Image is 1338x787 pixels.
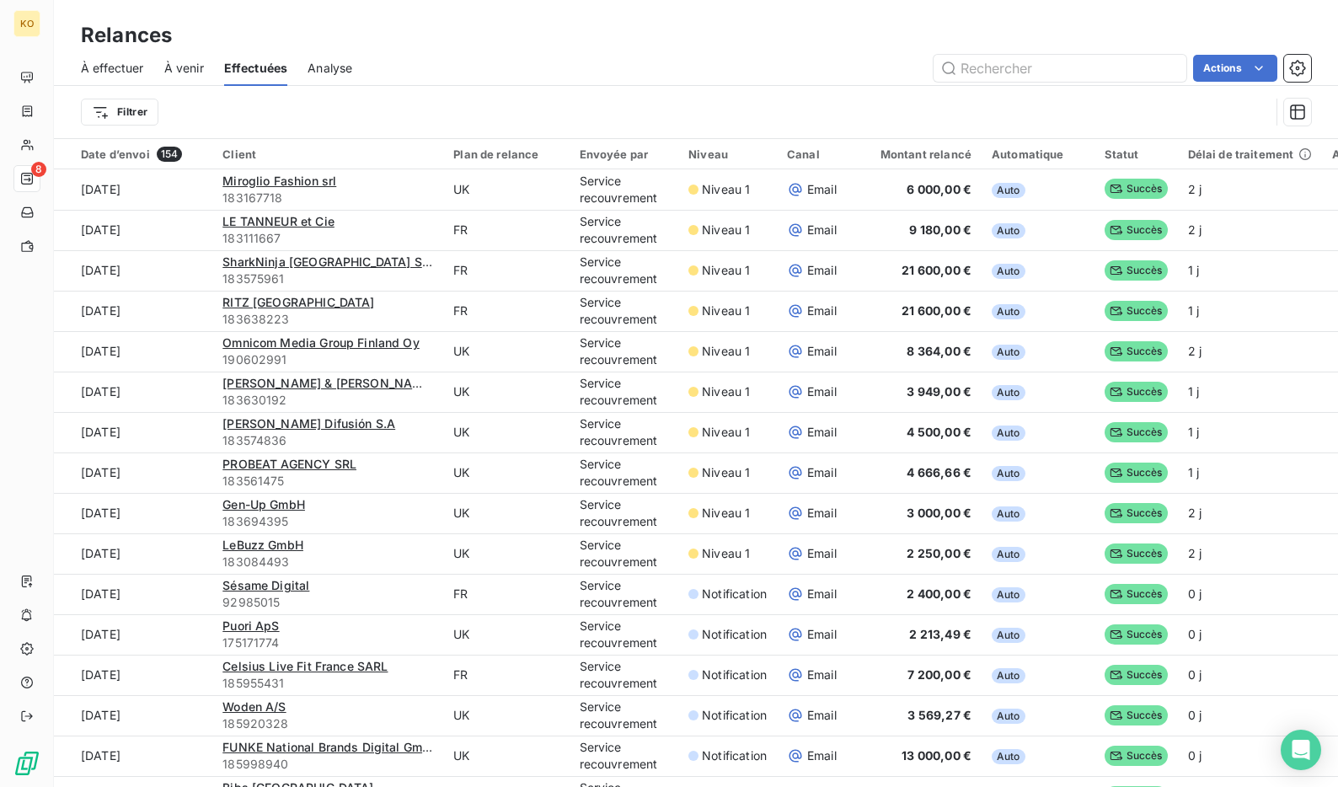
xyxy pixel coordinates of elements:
td: UK [443,372,569,412]
td: [DATE] [54,493,212,533]
span: 190602991 [222,351,433,368]
span: 8 364,00 € [907,344,971,358]
span: Auto [992,506,1025,522]
td: [DATE] [54,210,212,250]
span: Niveau 1 [702,383,750,400]
span: À effectuer [81,60,144,77]
span: SharkNinja [GEOGRAPHIC_DATA] SAS [222,254,438,269]
span: Niveau 1 [702,424,750,441]
span: 92985015 [222,594,433,611]
td: [DATE] [54,372,212,412]
span: Email [807,667,837,683]
span: 183167718 [222,190,433,206]
span: Succès [1105,260,1168,281]
td: FR [443,291,569,331]
td: [DATE] [54,736,212,776]
span: 183638223 [222,311,433,328]
span: 7 200,00 € [907,667,971,682]
td: 2 j [1178,331,1323,372]
td: Service recouvrement [570,695,679,736]
span: Succès [1105,503,1168,523]
span: 21 600,00 € [902,303,971,318]
td: Service recouvrement [570,169,679,210]
span: 3 000,00 € [907,506,971,520]
span: LeBuzz GmbH [222,538,303,552]
span: Email [807,707,837,724]
span: Email [807,747,837,764]
span: Analyse [308,60,352,77]
span: 9 180,00 € [909,222,971,237]
td: Service recouvrement [570,331,679,372]
td: FR [443,250,569,291]
span: Miroglio Fashion srl [222,174,336,188]
div: Plan de relance [453,147,559,161]
span: Email [807,424,837,441]
td: UK [443,412,569,452]
td: [DATE] [54,412,212,452]
span: Auto [992,709,1025,724]
input: Rechercher [934,55,1186,82]
span: Niveau 1 [702,343,750,360]
td: Service recouvrement [570,372,679,412]
td: UK [443,169,569,210]
span: Auto [992,587,1025,602]
td: FR [443,574,569,614]
span: Notification [702,586,767,602]
span: Succès [1105,422,1168,442]
span: Succès [1105,543,1168,564]
td: 2 j [1178,169,1323,210]
div: KO [13,10,40,37]
td: Service recouvrement [570,452,679,493]
span: 185920328 [222,715,433,732]
td: 0 j [1178,655,1323,695]
td: [DATE] [54,695,212,736]
span: Email [807,262,837,279]
span: Auto [992,223,1025,238]
td: UK [443,736,569,776]
td: [DATE] [54,614,212,655]
button: Filtrer [81,99,158,126]
span: Auto [992,668,1025,683]
td: UK [443,614,569,655]
span: Niveau 1 [702,222,750,238]
span: 2 213,49 € [909,627,971,641]
td: [DATE] [54,331,212,372]
span: Niveau 1 [702,262,750,279]
span: 6 000,00 € [907,182,971,196]
td: FR [443,655,569,695]
div: Niveau [688,147,767,161]
div: Date d’envoi [81,147,202,162]
span: Woden A/S [222,699,286,714]
td: 2 j [1178,493,1323,533]
div: Automatique [992,147,1084,161]
td: Service recouvrement [570,250,679,291]
td: 1 j [1178,412,1323,452]
td: Service recouvrement [570,655,679,695]
span: 4 666,66 € [907,465,971,479]
span: Email [807,505,837,522]
span: Succès [1105,705,1168,725]
span: Auto [992,749,1025,764]
td: [DATE] [54,533,212,574]
span: Gen-Up GmbH [222,497,305,511]
span: Auto [992,385,1025,400]
span: Délai de traitement [1188,147,1294,161]
span: Auto [992,466,1025,481]
span: Email [807,383,837,400]
span: Auto [992,426,1025,441]
span: 3 949,00 € [907,384,971,399]
button: Actions [1193,55,1277,82]
span: Succès [1105,382,1168,402]
span: Auto [992,264,1025,279]
span: Celsius Live Fit France SARL [222,659,388,673]
span: Email [807,222,837,238]
span: Succès [1105,746,1168,766]
span: 183111667 [222,230,433,247]
td: 2 j [1178,533,1323,574]
span: Niveau 1 [702,302,750,319]
span: Niveau 1 [702,505,750,522]
td: 2 j [1178,210,1323,250]
td: Service recouvrement [570,533,679,574]
span: Puori ApS [222,618,279,633]
td: Service recouvrement [570,493,679,533]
